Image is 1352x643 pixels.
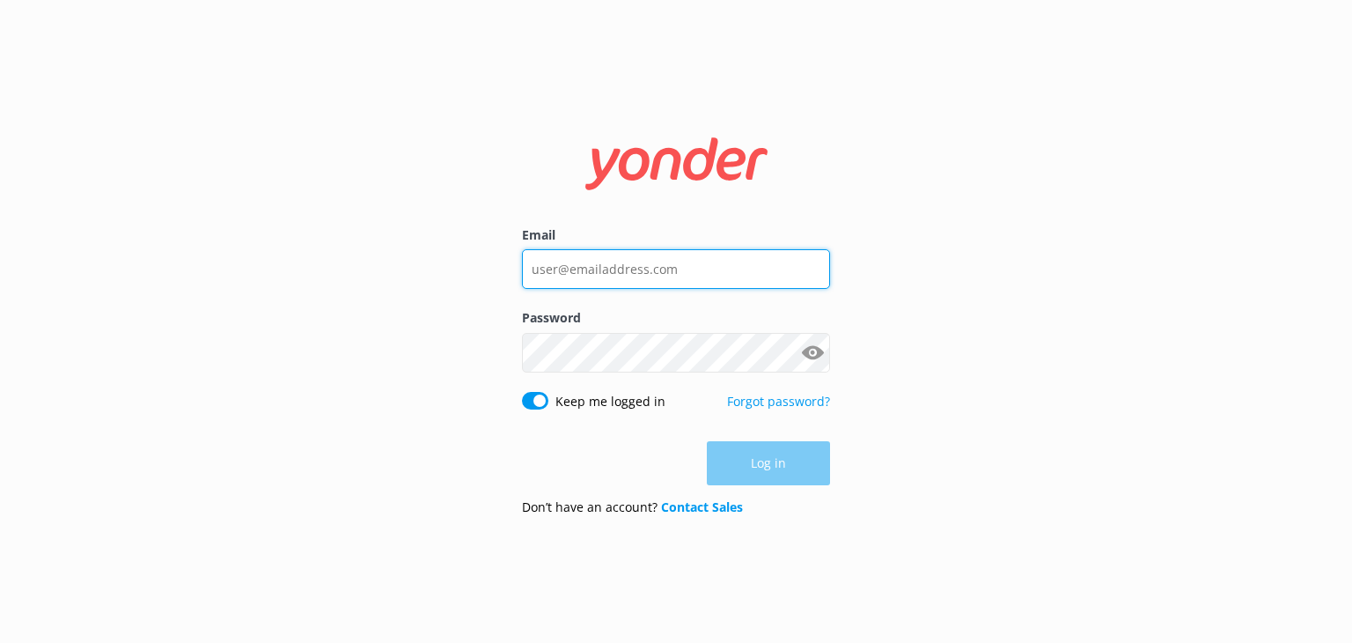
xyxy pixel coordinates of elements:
p: Don’t have an account? [522,498,743,517]
label: Password [522,308,830,328]
a: Forgot password? [727,393,830,410]
input: user@emailaddress.com [522,249,830,289]
a: Contact Sales [661,499,743,515]
button: Show password [795,335,830,370]
label: Keep me logged in [555,392,665,411]
label: Email [522,225,830,245]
